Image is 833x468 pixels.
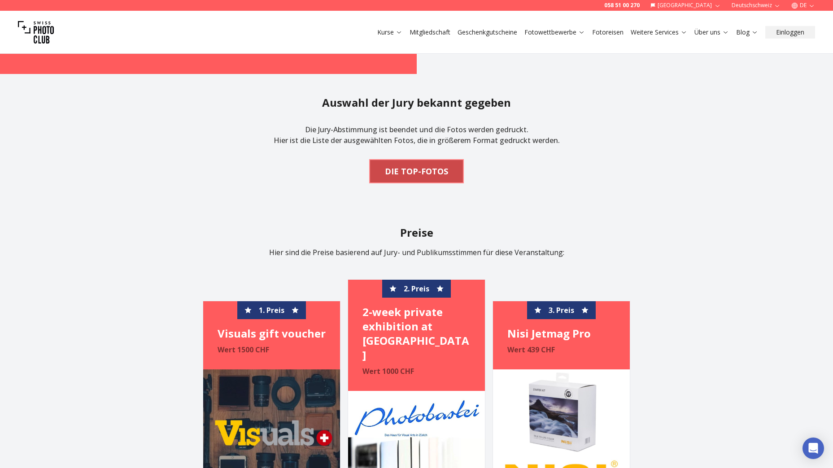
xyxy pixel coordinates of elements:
button: Blog [733,26,762,39]
h2: Auswahl der Jury bekannt gegeben [322,95,511,110]
button: Mitgliedschaft [406,26,454,39]
h2: Preise [137,225,697,240]
p: Wert 439 CHF [507,344,615,355]
a: 058 51 00 270 [604,2,640,9]
div: Open Intercom Messenger [802,438,824,459]
p: Wert 1500 CHF [218,344,326,355]
p: Die Jury-Abstimmung ist beendet und die Fotos werden gedruckt. Hier ist die Liste der ausgewählte... [274,117,560,153]
p: Wert 1000 CHF [362,366,471,377]
a: Weitere Services [631,28,687,37]
a: Fotowettbewerbe [524,28,585,37]
p: Hier sind die Preise basierend auf Jury- und Publikumsstimmen für diese Veranstaltung: [137,247,697,258]
img: Swiss photo club [18,14,54,50]
h4: Visuals gift voucher [218,326,326,341]
a: Mitgliedschaft [410,28,450,37]
a: Über uns [694,28,729,37]
button: DIE TOP-FOTOS [370,160,463,182]
span: 3. Preis [549,305,574,316]
button: Einloggen [765,26,815,39]
button: Weitere Services [627,26,691,39]
a: Blog [736,28,758,37]
button: Über uns [691,26,733,39]
b: DIE TOP-FOTOS [385,165,448,178]
button: Fotowettbewerbe [521,26,589,39]
a: Fotoreisen [592,28,624,37]
button: Kurse [374,26,406,39]
span: 2. Preis [404,283,429,294]
button: Geschenkgutscheine [454,26,521,39]
h4: Nisi Jetmag Pro [507,326,615,341]
a: Kurse [377,28,402,37]
a: Geschenkgutscheine [458,28,517,37]
button: Fotoreisen [589,26,627,39]
h4: 2-week private exhibition at [GEOGRAPHIC_DATA] [362,305,471,362]
span: 1. Preis [259,305,284,316]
